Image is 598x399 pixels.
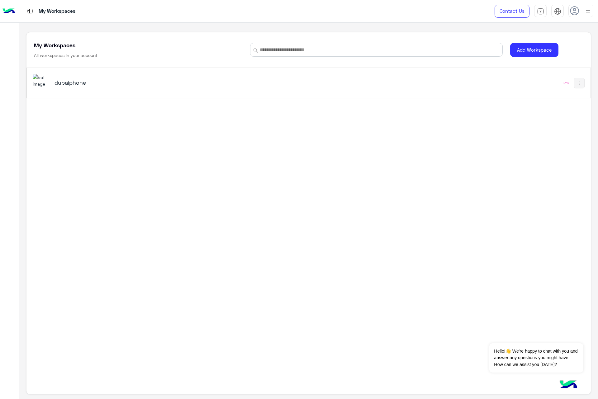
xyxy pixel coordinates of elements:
[534,5,547,18] a: tab
[554,8,561,15] img: tab
[39,7,75,16] p: My Workspaces
[34,52,97,59] h6: All workspaces in your account
[489,343,583,373] span: Hello!👋 We're happy to chat with you and answer any questions you might have. How can we assist y...
[55,79,253,86] h5: dubaiphone
[33,74,50,87] img: 1403182699927242
[584,7,592,15] img: profile
[563,81,569,86] div: Pro
[537,8,544,15] img: tab
[34,41,75,49] h5: My Workspaces
[510,43,558,57] button: Add Workspace
[2,5,15,18] img: Logo
[558,374,579,396] img: hulul-logo.png
[495,5,529,18] a: Contact Us
[26,7,34,15] img: tab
